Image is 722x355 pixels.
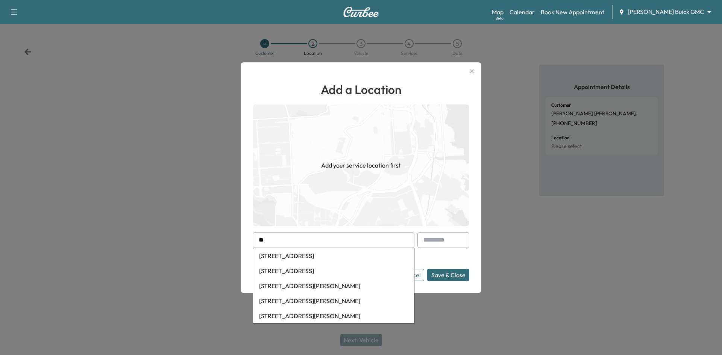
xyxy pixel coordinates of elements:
li: [STREET_ADDRESS][PERSON_NAME] [253,308,414,323]
a: MapBeta [492,8,504,17]
div: Beta [496,15,504,21]
li: [STREET_ADDRESS][PERSON_NAME] [253,293,414,308]
li: [STREET_ADDRESS] [253,263,414,278]
h1: Add your service location first [321,161,401,170]
li: [STREET_ADDRESS] [253,248,414,263]
img: empty-map-CL6vilOE.png [253,104,469,226]
button: Save & Close [427,269,469,281]
span: [PERSON_NAME] Buick GMC [628,8,704,16]
img: Curbee Logo [343,7,379,17]
a: Book New Appointment [541,8,604,17]
li: [STREET_ADDRESS][PERSON_NAME] [253,278,414,293]
h1: Add a Location [253,80,469,98]
a: Calendar [510,8,535,17]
